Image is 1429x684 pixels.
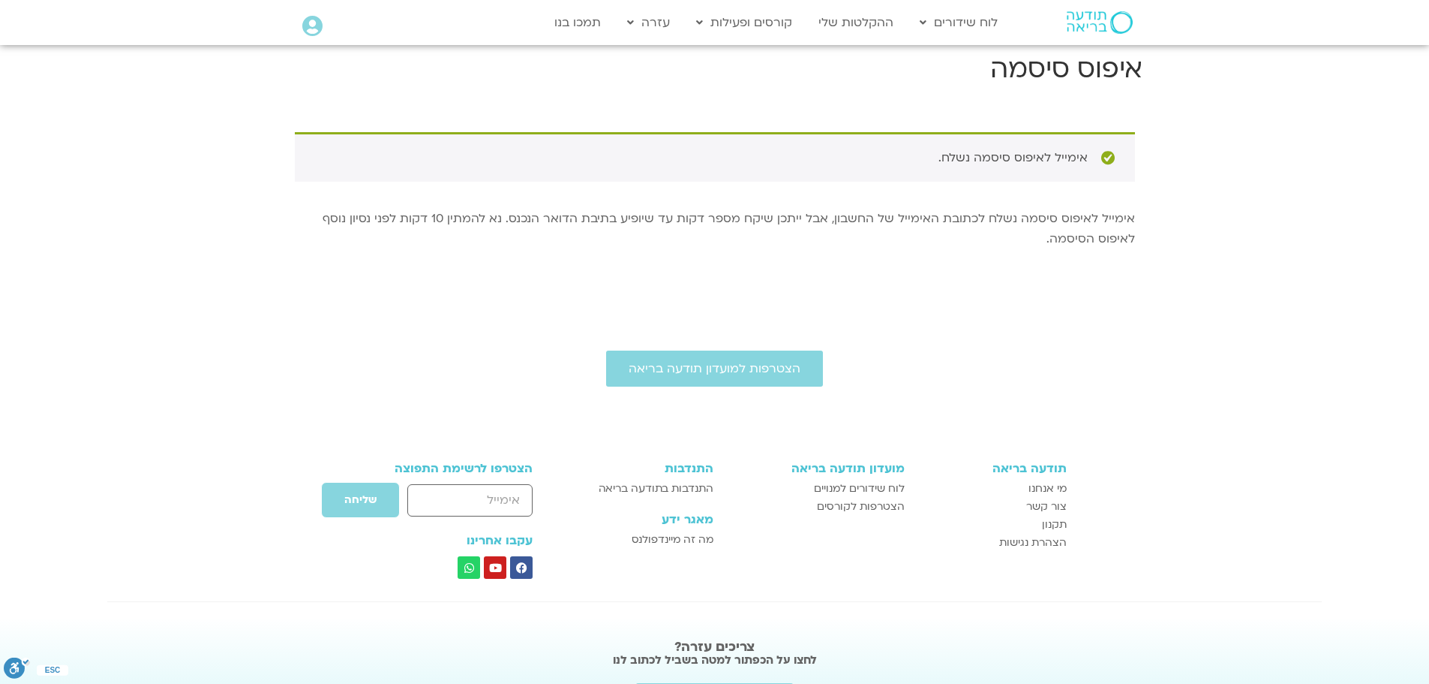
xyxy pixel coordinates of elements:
a: מה זה מיינדפולנס [574,531,713,549]
h1: איפוס סיסמה [287,51,1142,87]
h3: מאגר ידע [574,513,713,526]
a: קורסים ופעילות [689,8,800,37]
a: הצהרת נגישות [920,534,1067,552]
h3: מועדון תודעה בריאה [728,462,905,475]
a: עזרה [620,8,677,37]
span: הצהרת נגישות [999,534,1067,552]
a: התנדבות בתודעה בריאה [574,480,713,498]
a: תקנון [920,516,1067,534]
p: אימייל לאיפוס סיסמה נשלח לכתובת האימייל של החשבון, אבל ייתכן שיקח מספר דקות עד שיופיע בתיבת הדואר... [295,209,1135,249]
img: תודעה בריאה [1067,11,1133,34]
a: צור קשר [920,498,1067,516]
h2: לחצו על הכפתור למטה בשביל לכתוב לנו [324,652,1105,667]
span: התנדבות בתודעה בריאה [599,480,713,498]
form: טופס חדש [363,482,533,526]
a: הצטרפות לקורסים [728,498,905,516]
span: מי אנחנו [1028,480,1067,498]
div: אימייל לאיפוס סיסמה נשלח. [295,132,1135,182]
span: שליחה [344,494,377,506]
span: הצטרפות לקורסים [817,498,905,516]
a: הצטרפות למועדון תודעה בריאה [606,351,823,387]
a: תמכו בנו [547,8,608,37]
h3: התנדבות [574,462,713,475]
span: מה זה מיינדפולנס [632,531,713,549]
span: תקנון [1042,516,1067,534]
span: הצטרפות למועדון תודעה בריאה [629,362,800,375]
h3: הצטרפו לרשימת התפוצה [363,462,533,475]
span: צור קשר [1026,498,1067,516]
h3: עקבו אחרינו [363,534,533,547]
a: מי אנחנו [920,480,1067,498]
h3: תודעה בריאה [920,462,1067,475]
h2: צריכים עזרה? [324,640,1105,655]
a: ההקלטות שלי [811,8,901,37]
a: לוח שידורים למנויים [728,480,905,498]
span: לוח שידורים למנויים [814,480,905,498]
button: שליחה [321,482,400,518]
input: אימייל [407,484,533,517]
a: לוח שידורים [912,8,1005,37]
